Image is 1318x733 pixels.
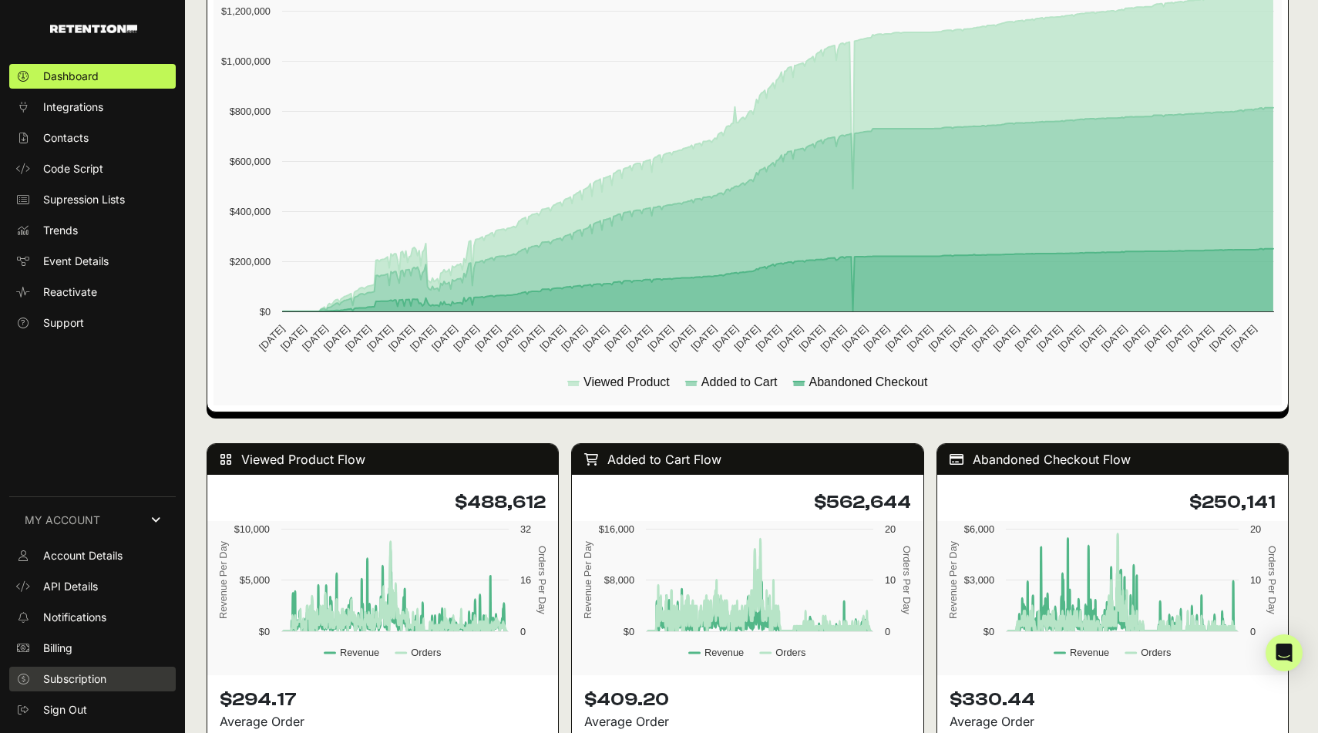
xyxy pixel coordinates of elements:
[584,490,910,515] h4: $562,644
[1121,323,1151,353] text: [DATE]
[970,323,1000,353] text: [DATE]
[1229,323,1259,353] text: [DATE]
[731,323,762,353] text: [DATE]
[775,323,805,353] text: [DATE]
[43,702,87,718] span: Sign Out
[797,323,827,353] text: [DATE]
[688,323,718,353] text: [DATE]
[220,712,546,731] div: Average Order
[1266,634,1303,671] div: Open Intercom Messenger
[809,375,928,388] text: Abandoned Checkout
[883,323,913,353] text: [DATE]
[937,444,1288,475] div: Abandoned Checkout Flow
[520,523,531,535] text: 32
[43,315,84,331] span: Support
[50,25,137,33] img: Retention.com
[9,496,176,543] a: MY ACCOUNT
[520,626,526,637] text: 0
[9,698,176,722] a: Sign Out
[1034,323,1064,353] text: [DATE]
[278,323,308,353] text: [DATE]
[516,323,546,353] text: [DATE]
[1099,323,1129,353] text: [DATE]
[624,626,634,637] text: $0
[885,523,896,535] text: 20
[537,323,567,353] text: [DATE]
[1250,523,1261,535] text: 20
[472,323,503,353] text: [DATE]
[386,323,416,353] text: [DATE]
[220,490,546,515] h4: $488,612
[710,323,740,353] text: [DATE]
[624,323,654,353] text: [DATE]
[9,64,176,89] a: Dashboard
[964,574,994,586] text: $3,000
[494,323,524,353] text: [DATE]
[9,280,176,304] a: Reactivate
[1164,323,1194,353] text: [DATE]
[1250,574,1261,586] text: 10
[862,323,892,353] text: [DATE]
[343,323,373,353] text: [DATE]
[572,444,923,475] div: Added to Cart Flow
[1250,626,1256,637] text: 0
[902,546,913,614] text: Orders Per Day
[340,647,379,658] text: Revenue
[584,688,910,712] p: $409.20
[754,323,784,353] text: [DATE]
[43,130,89,146] span: Contacts
[321,323,351,353] text: [DATE]
[451,323,481,353] text: [DATE]
[701,375,778,388] text: Added to Cart
[819,323,849,353] text: [DATE]
[584,712,910,731] div: Average Order
[9,605,176,630] a: Notifications
[220,688,546,712] p: $294.17
[260,306,271,318] text: $0
[950,688,1276,712] p: $330.44
[1013,323,1043,353] text: [DATE]
[9,574,176,599] a: API Details
[950,712,1276,731] div: Average Order
[43,223,78,238] span: Trends
[1266,546,1278,614] text: Orders Per Day
[408,323,438,353] text: [DATE]
[1207,323,1237,353] text: [DATE]
[948,323,978,353] text: [DATE]
[583,375,670,388] text: Viewed Product
[259,626,270,637] text: $0
[1141,647,1171,658] text: Orders
[983,626,994,637] text: $0
[411,647,441,658] text: Orders
[230,156,271,167] text: $600,000
[9,126,176,150] a: Contacts
[230,256,271,267] text: $200,000
[947,540,959,619] text: Revenue Per Day
[580,323,610,353] text: [DATE]
[257,323,287,353] text: [DATE]
[217,540,229,619] text: Revenue Per Day
[43,579,98,594] span: API Details
[43,284,97,300] span: Reactivate
[964,523,994,535] text: $6,000
[604,574,634,586] text: $8,000
[667,323,697,353] text: [DATE]
[9,187,176,212] a: Supression Lists
[43,161,103,177] span: Code Script
[602,323,632,353] text: [DATE]
[365,323,395,353] text: [DATE]
[9,311,176,335] a: Support
[25,513,100,528] span: MY ACCOUNT
[559,323,589,353] text: [DATE]
[582,540,593,619] text: Revenue Per Day
[9,543,176,568] a: Account Details
[885,626,890,637] text: 0
[9,95,176,119] a: Integrations
[230,206,271,217] text: $400,000
[43,641,72,656] span: Billing
[1142,323,1172,353] text: [DATE]
[885,574,896,586] text: 10
[221,5,271,17] text: $1,200,000
[704,647,744,658] text: Revenue
[599,523,634,535] text: $16,000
